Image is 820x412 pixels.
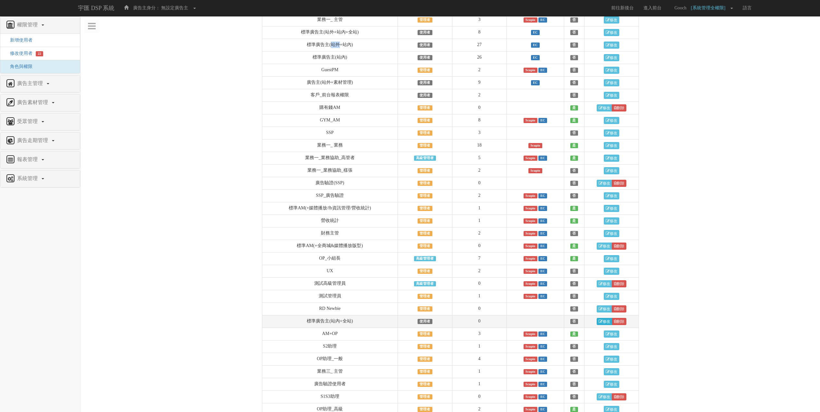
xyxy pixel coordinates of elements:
a: 修改 [604,142,619,149]
a: 廣告走期管理 [5,136,75,146]
span: Scupio [524,118,537,123]
td: 0 [452,277,506,290]
span: 否 [570,269,578,274]
td: 營收統計 [262,215,398,227]
span: 管理者 [418,143,432,148]
a: 修改 [597,305,612,312]
td: 財務主管 [262,227,398,240]
td: 1 [452,290,506,302]
span: Scupio [524,68,537,73]
td: 0 [452,177,506,189]
td: GuestPM [262,64,398,76]
span: 管理者 [418,369,432,374]
td: 1 [452,378,506,390]
span: EC [538,344,547,349]
span: 權限管理 [15,22,41,27]
a: 刪除 [612,243,626,250]
a: 修改 [604,92,619,99]
a: 修改 [604,205,619,212]
span: 22 [36,51,43,56]
td: 7 [452,252,506,265]
span: 管理者 [418,130,432,136]
span: 是 [570,156,578,161]
span: 管理者 [418,407,432,412]
span: Scupio [524,269,537,274]
td: 業務一_業務協助_樣張 [262,164,398,177]
span: 管理者 [418,17,432,23]
td: 9 [452,76,506,89]
span: 否 [570,319,578,324]
td: 0 [452,302,506,315]
td: 標準廣告主(站外+站內+全站) [262,26,398,39]
span: EC [538,118,547,123]
td: 2 [452,227,506,240]
td: 廣告驗證使用者 [262,378,398,390]
span: 否 [570,344,578,349]
td: OP_小組長 [262,252,398,265]
td: 0 [452,240,506,252]
span: EC [538,17,547,23]
span: 否 [570,357,578,362]
span: 否 [570,68,578,73]
a: 修改 [604,54,619,61]
span: 否 [570,55,578,60]
span: Scupio [524,244,537,249]
span: 高級管理者 [414,156,436,161]
td: 標準廣告主(站內) [262,51,398,64]
td: 標準AM(+媒體播放/fb資訊管理/營收統計) [262,202,398,215]
span: 報表管理 [15,157,41,162]
a: 受眾管理 [5,117,75,127]
span: EC [538,206,547,211]
span: EC [538,369,547,374]
span: 管理者 [418,244,432,249]
span: 管理者 [418,344,432,349]
a: 修改 [604,217,619,225]
td: 1 [452,202,506,215]
span: Scupio [524,294,537,299]
span: EC [538,269,547,274]
span: 是 [570,407,578,412]
a: 修改 [597,318,612,325]
a: 廣告素材管理 [5,98,75,108]
span: 否 [570,43,578,48]
span: 廣告主管理 [15,81,46,86]
td: RD Newbie [262,302,398,315]
a: 修改 [604,368,619,375]
span: 是 [570,244,578,249]
span: 管理者 [418,105,432,110]
td: 2 [452,189,506,202]
a: 修改 [604,356,619,363]
td: 標準廣告主(站外+站內) [262,39,398,51]
span: EC [538,357,547,362]
span: Scupio [524,193,537,198]
a: 修改 [604,293,619,300]
span: 管理者 [418,269,432,274]
span: 是 [570,143,578,148]
a: 報表管理 [5,155,75,165]
span: 否 [570,294,578,299]
a: 修改 [604,42,619,49]
a: 修改 [604,381,619,388]
span: Scupio [524,331,537,337]
td: 標準廣告主(站內+全站) [262,315,398,328]
td: 廣告主(站外+素材管理) [262,76,398,89]
span: EC [538,382,547,387]
span: Scupio [528,143,542,148]
span: EC [538,256,547,261]
span: 廣告走期管理 [15,138,51,143]
span: Scupio [524,369,537,374]
span: Scupio [524,156,537,161]
span: 修改使用者 [5,51,33,56]
span: 否 [570,281,578,286]
span: EC [538,281,547,286]
a: 修改 [604,16,619,24]
span: 否 [570,369,578,374]
span: EC [538,394,547,399]
span: 使用者 [418,30,432,35]
td: 3 [452,14,506,26]
span: [系統管理全權限] [691,5,728,10]
span: 受眾管理 [15,119,41,124]
span: 管理者 [418,294,432,299]
td: 0 [452,390,506,403]
span: 管理者 [418,306,432,311]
